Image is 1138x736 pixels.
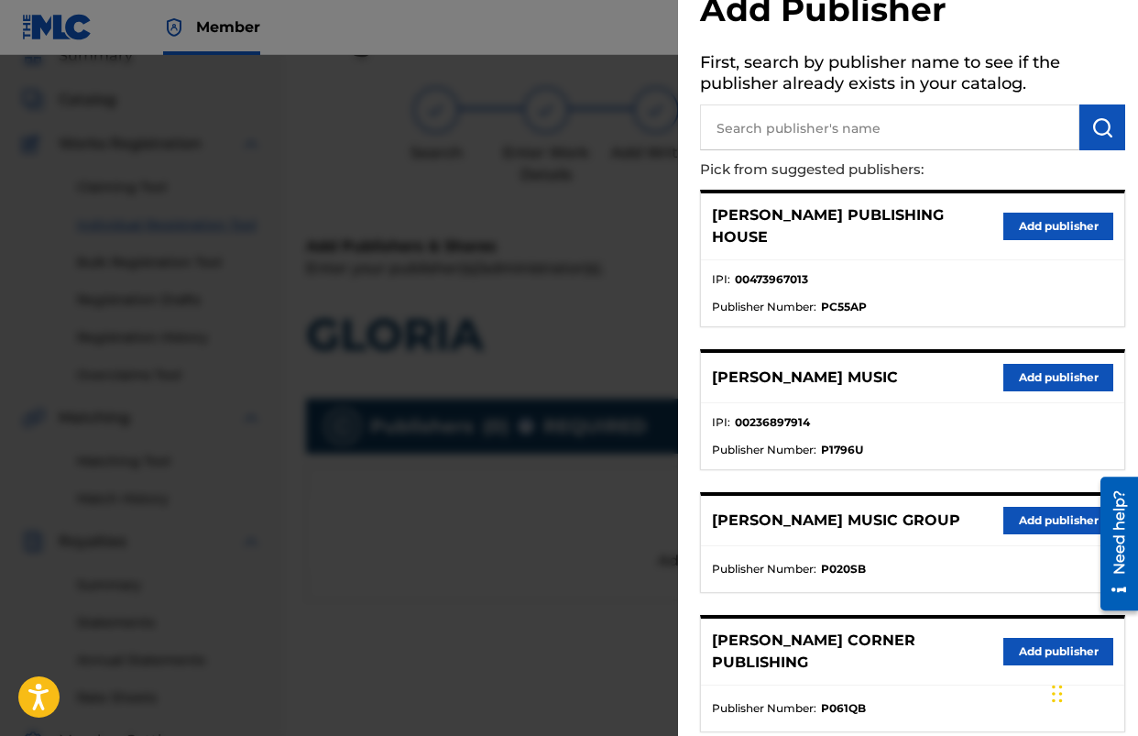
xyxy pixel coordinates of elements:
div: Drag [1052,666,1063,721]
button: Add publisher [1003,213,1113,240]
span: Member [196,16,260,38]
button: Add publisher [1003,364,1113,391]
p: Pick from suggested publishers: [700,150,1021,190]
p: [PERSON_NAME] CORNER PUBLISHING [712,630,1003,674]
input: Search publisher's name [700,104,1079,150]
span: IPI : [712,414,730,431]
button: Add publisher [1003,638,1113,665]
p: [PERSON_NAME] PUBLISHING HOUSE [712,204,1003,248]
h5: First, search by publisher name to see if the publisher already exists in your catalog. [700,47,1125,104]
strong: 00236897914 [735,414,810,431]
img: MLC Logo [22,14,93,40]
strong: P1796U [821,442,863,458]
span: Publisher Number : [712,700,816,717]
strong: PC55AP [821,299,867,315]
p: [PERSON_NAME] MUSIC GROUP [712,510,960,532]
img: Top Rightsholder [163,16,185,38]
p: [PERSON_NAME] MUSIC [712,367,898,389]
iframe: Chat Widget [1046,648,1138,736]
span: Publisher Number : [712,442,816,458]
strong: P061QB [821,700,866,717]
strong: P020SB [821,561,866,577]
img: Search Works [1091,116,1113,138]
span: Publisher Number : [712,299,816,315]
span: Publisher Number : [712,561,816,577]
iframe: Resource Center [1087,470,1138,618]
strong: 00473967013 [735,271,808,288]
button: Add publisher [1003,507,1113,534]
span: IPI : [712,271,730,288]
